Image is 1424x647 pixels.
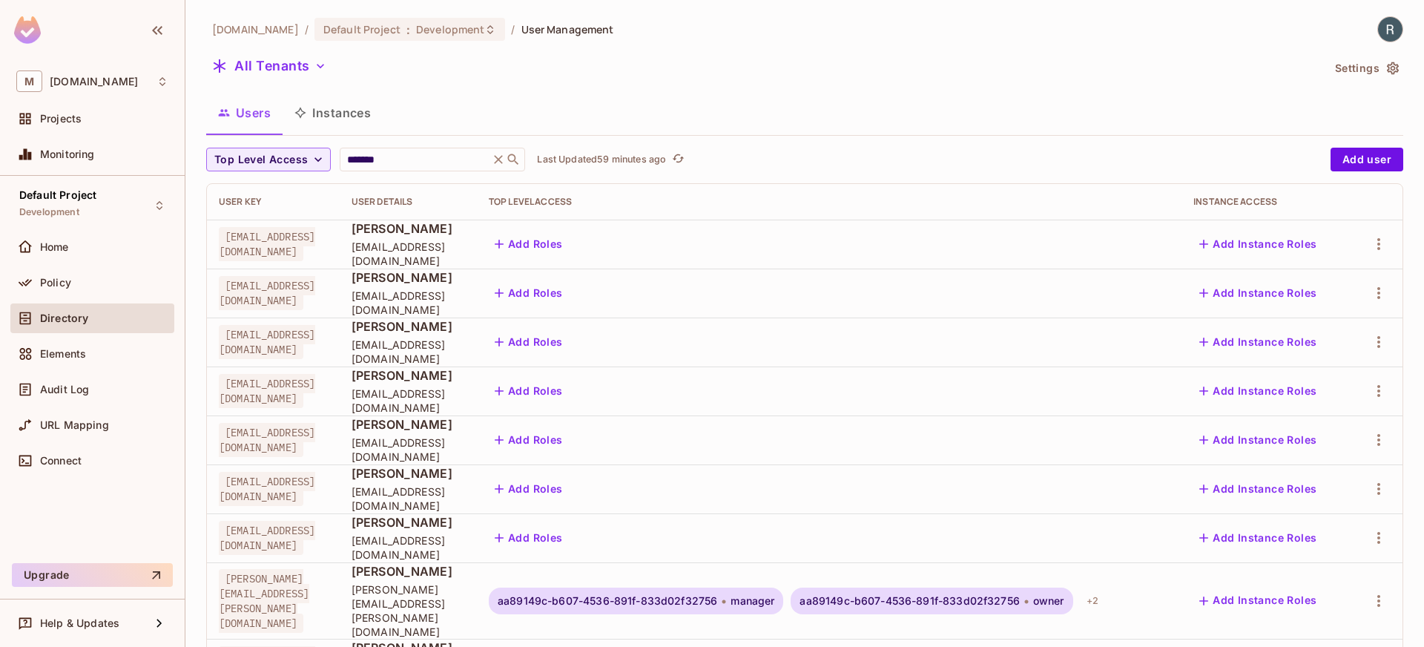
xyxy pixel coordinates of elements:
span: [PERSON_NAME][EMAIL_ADDRESS][PERSON_NAME][DOMAIN_NAME] [352,582,465,639]
span: [PERSON_NAME] [352,367,465,384]
button: Add Instance Roles [1193,477,1322,501]
span: URL Mapping [40,419,109,431]
span: [PERSON_NAME] [352,269,465,286]
span: aa89149c-b607-4536-891f-833d02f32756 [800,595,1019,607]
button: Add Instance Roles [1193,589,1322,613]
button: Top Level Access [206,148,331,171]
span: manager [731,595,774,607]
button: Add Instance Roles [1193,379,1322,403]
button: All Tenants [206,54,332,78]
button: Instances [283,94,383,131]
button: Add Roles [489,477,569,501]
button: Add Instance Roles [1193,526,1322,550]
span: Top Level Access [214,151,308,169]
span: [PERSON_NAME] [352,465,465,482]
span: [EMAIL_ADDRESS][DOMAIN_NAME] [352,338,465,366]
span: User Management [521,22,614,36]
span: Elements [40,348,86,360]
span: [EMAIL_ADDRESS][DOMAIN_NAME] [352,240,465,268]
span: [PERSON_NAME] [352,514,465,531]
span: [EMAIL_ADDRESS][DOMAIN_NAME] [219,325,315,359]
span: [EMAIL_ADDRESS][DOMAIN_NAME] [352,289,465,317]
button: Add Roles [489,330,569,354]
button: Add Roles [489,526,569,550]
button: Add user [1331,148,1403,171]
div: + 2 [1081,589,1104,613]
span: Home [40,241,69,253]
span: refresh [672,152,685,167]
button: Add Instance Roles [1193,330,1322,354]
span: [PERSON_NAME] [352,220,465,237]
span: [PERSON_NAME] [352,318,465,335]
button: Settings [1329,56,1403,80]
span: [EMAIL_ADDRESS][DOMAIN_NAME] [219,374,315,408]
span: [EMAIL_ADDRESS][DOMAIN_NAME] [352,387,465,415]
li: / [305,22,309,36]
span: : [406,24,411,36]
span: Help & Updates [40,617,119,629]
span: [EMAIL_ADDRESS][DOMAIN_NAME] [352,533,465,562]
button: Add Instance Roles [1193,428,1322,452]
span: [EMAIL_ADDRESS][DOMAIN_NAME] [352,436,465,464]
img: SReyMgAAAABJRU5ErkJggg== [14,16,41,44]
button: Add Roles [489,281,569,305]
span: the active workspace [212,22,299,36]
span: [EMAIL_ADDRESS][DOMAIN_NAME] [219,521,315,555]
span: [PERSON_NAME] [352,416,465,433]
button: Add Roles [489,428,569,452]
button: Add Roles [489,379,569,403]
span: Default Project [19,189,96,201]
span: [EMAIL_ADDRESS][DOMAIN_NAME] [352,485,465,513]
span: [PERSON_NAME][EMAIL_ADDRESS][PERSON_NAME][DOMAIN_NAME] [219,569,309,633]
span: aa89149c-b607-4536-891f-833d02f32756 [498,595,717,607]
button: Users [206,94,283,131]
button: Upgrade [12,563,173,587]
span: [PERSON_NAME] [352,563,465,579]
span: M [16,70,42,92]
span: Projects [40,113,82,125]
span: Development [19,206,79,218]
span: [EMAIL_ADDRESS][DOMAIN_NAME] [219,472,315,506]
button: Add Roles [489,232,569,256]
span: Click to refresh data [666,151,687,168]
span: Connect [40,455,82,467]
span: Default Project [323,22,400,36]
div: User Details [352,196,465,208]
span: Monitoring [40,148,95,160]
span: [EMAIL_ADDRESS][DOMAIN_NAME] [219,227,315,261]
span: [EMAIL_ADDRESS][DOMAIN_NAME] [219,276,315,310]
button: refresh [669,151,687,168]
span: Audit Log [40,384,89,395]
div: Instance Access [1193,196,1338,208]
button: Add Instance Roles [1193,281,1322,305]
li: / [511,22,515,36]
p: Last Updated 59 minutes ago [537,154,666,165]
div: Top Level Access [489,196,1170,208]
button: Add Instance Roles [1193,232,1322,256]
span: Development [416,22,484,36]
div: User Key [219,196,328,208]
span: [EMAIL_ADDRESS][DOMAIN_NAME] [219,423,315,457]
span: Workspace: msfourrager.com [50,76,138,88]
img: Robin Simard [1378,17,1402,42]
span: Directory [40,312,88,324]
span: Policy [40,277,71,289]
span: owner [1033,595,1064,607]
